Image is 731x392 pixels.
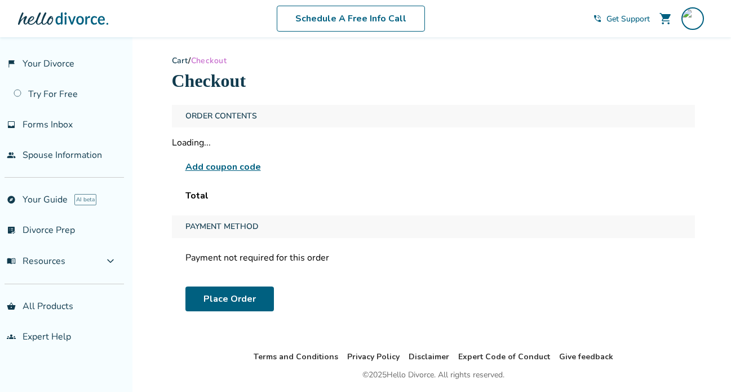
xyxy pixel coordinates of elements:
span: explore [7,195,16,204]
a: Privacy Policy [347,351,400,362]
span: shopping_basket [7,302,16,311]
span: flag_2 [7,59,16,68]
div: Payment not required for this order [172,247,695,268]
span: people [7,151,16,160]
span: menu_book [7,257,16,266]
a: Terms and Conditions [254,351,338,362]
span: Checkout [191,55,227,66]
button: Place Order [185,287,274,311]
span: Payment Method [181,215,263,238]
span: inbox [7,120,16,129]
div: / [172,55,695,66]
span: AI beta [74,194,96,205]
div: Loading... [172,136,695,149]
span: Resources [7,255,65,267]
a: Schedule A Free Info Call [277,6,425,32]
li: Disclaimer [409,350,449,364]
li: Give feedback [559,350,613,364]
h1: Checkout [172,71,695,91]
span: shopping_cart [659,12,672,25]
span: expand_more [104,254,117,268]
img: silvermans@gmail.com [681,7,704,30]
a: Expert Code of Conduct [458,351,550,362]
a: Cart [172,55,189,66]
span: groups [7,332,16,341]
span: Forms Inbox [23,118,73,131]
span: list_alt_check [7,226,16,235]
div: © 2025 Hello Divorce. All rights reserved. [362,368,504,382]
span: Order Contents [181,105,262,127]
span: Get Support [606,14,650,24]
a: phone_in_talkGet Support [593,14,650,24]
span: Total [185,190,209,202]
span: Add coupon code [185,160,261,174]
span: phone_in_talk [593,14,602,23]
